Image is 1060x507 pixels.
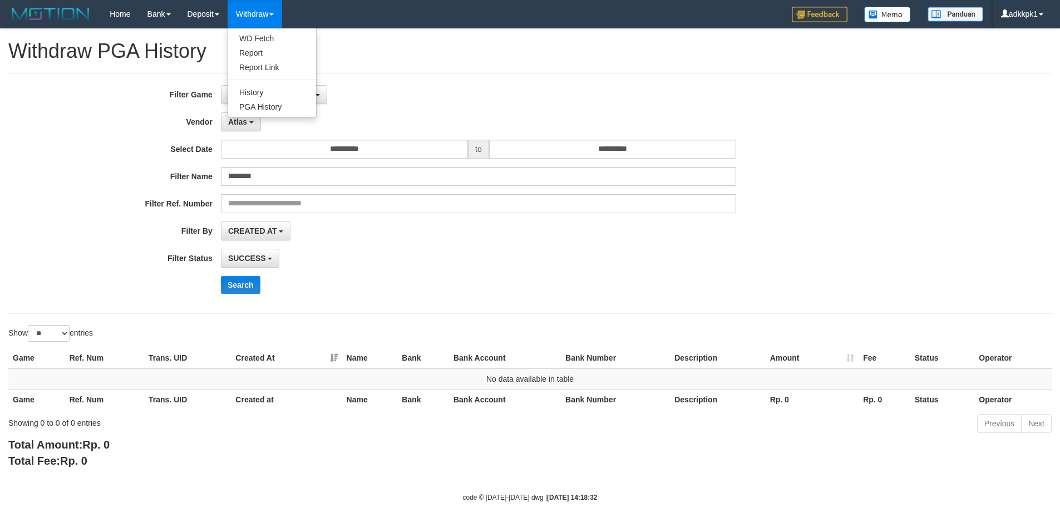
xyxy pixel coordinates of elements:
th: Rp. 0 [766,389,859,410]
button: Atlas [221,112,261,131]
span: SUCCESS [228,254,266,263]
th: Bank [397,348,449,368]
th: Operator [974,348,1052,368]
strong: [DATE] 14:18:32 [547,494,597,501]
th: Bank [397,389,449,410]
b: Total Amount: [8,439,110,451]
th: Trans. UID [144,348,231,368]
th: Created At: activate to sort column ascending [231,348,342,368]
th: Ref. Num [65,389,144,410]
h1: Withdraw PGA History [8,40,1052,62]
th: Game [8,348,65,368]
label: Show entries [8,325,93,342]
button: CREATED AT [221,221,291,240]
th: Ref. Num [65,348,144,368]
span: Rp. 0 [60,455,87,467]
a: Report [228,46,316,60]
th: Game [8,389,65,410]
button: [ITOTO] RAJABANDOT [221,85,327,104]
span: to [468,140,489,159]
a: PGA History [228,100,316,114]
th: Rp. 0 [859,389,910,410]
th: Bank Account [449,348,561,368]
th: Description [670,348,765,368]
th: Bank Number [561,389,670,410]
th: Amount: activate to sort column ascending [766,348,859,368]
th: Bank Account [449,389,561,410]
th: Name [342,389,398,410]
span: Atlas [228,117,247,126]
select: Showentries [28,325,70,342]
b: Total Fee: [8,455,87,467]
button: Search [221,276,260,294]
th: Operator [974,389,1052,410]
span: Rp. 0 [82,439,110,451]
td: No data available in table [8,368,1052,390]
th: Fee [859,348,910,368]
img: MOTION_logo.png [8,6,93,22]
span: CREATED AT [228,227,277,235]
a: History [228,85,316,100]
th: Status [910,389,975,410]
div: Showing 0 to 0 of 0 entries [8,413,433,429]
a: Next [1021,414,1052,433]
th: Created at [231,389,342,410]
a: Report Link [228,60,316,75]
th: Status [910,348,975,368]
th: Trans. UID [144,389,231,410]
small: code © [DATE]-[DATE] dwg | [463,494,598,501]
th: Bank Number [561,348,670,368]
img: Button%20Memo.svg [864,7,911,22]
button: SUCCESS [221,249,280,268]
th: Description [670,389,765,410]
th: Name [342,348,398,368]
a: Previous [977,414,1022,433]
img: panduan.png [928,7,983,22]
img: Feedback.jpg [792,7,847,22]
a: WD Fetch [228,31,316,46]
